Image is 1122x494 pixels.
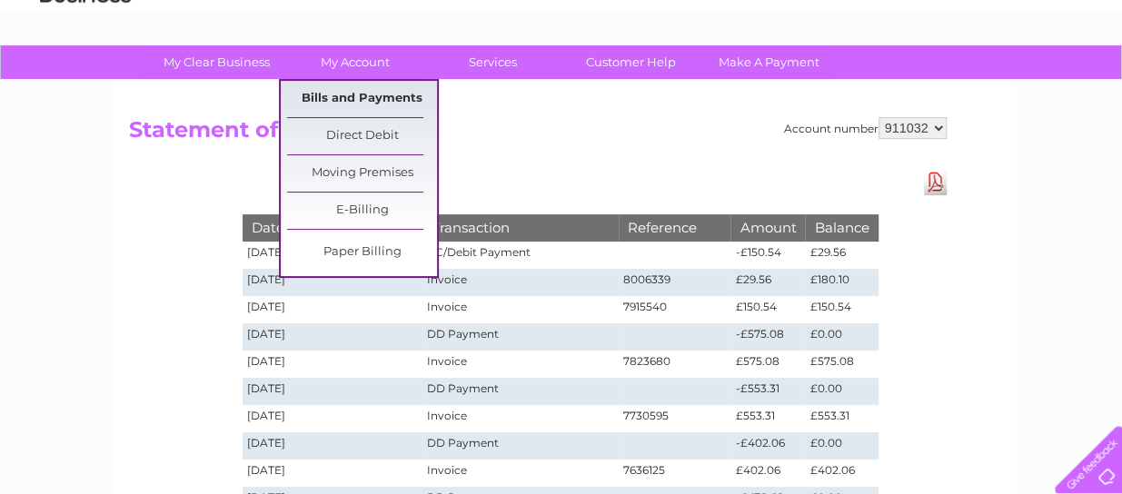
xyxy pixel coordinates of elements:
a: Services [418,45,568,79]
td: [DATE] [243,459,422,487]
td: £553.31 [730,405,805,432]
td: £0.00 [805,323,878,351]
a: Paper Billing [287,234,437,271]
a: Energy [848,77,888,91]
a: Log out [1062,77,1105,91]
td: Invoice [422,405,618,432]
a: My Clear Business [142,45,292,79]
a: Customer Help [556,45,706,79]
td: £0.00 [805,378,878,405]
div: Account number [784,117,947,139]
div: Clear Business is a trading name of Verastar Limited (registered in [GEOGRAPHIC_DATA] No. 3667643... [133,10,991,88]
a: My Account [280,45,430,79]
th: Balance [805,214,878,241]
td: £553.31 [805,405,878,432]
td: £180.10 [805,269,878,296]
td: Invoice [422,459,618,487]
a: Water [802,77,837,91]
a: Bills and Payments [287,81,437,117]
td: £402.06 [805,459,878,487]
td: -£575.08 [730,323,805,351]
td: £150.54 [805,296,878,323]
td: 8006339 [619,269,731,296]
td: [DATE] [243,351,422,378]
td: DD Payment [422,432,618,459]
a: Moving Premises [287,155,437,192]
td: Invoice [422,351,618,378]
td: [DATE] [243,432,422,459]
th: Date [243,214,422,241]
h2: Statement of Accounts [129,117,947,152]
td: DD Payment [422,378,618,405]
td: [DATE] [243,323,422,351]
td: £0.00 [805,432,878,459]
a: Contact [1001,77,1046,91]
td: [DATE] [243,405,422,432]
a: Make A Payment [694,45,844,79]
th: Amount [730,214,805,241]
td: £402.06 [730,459,805,487]
a: Telecoms [899,77,953,91]
td: Invoice [422,269,618,296]
td: [DATE] [243,269,422,296]
td: £575.08 [730,351,805,378]
td: -£150.54 [730,242,805,269]
td: CC/Debit Payment [422,242,618,269]
th: Transaction [422,214,618,241]
a: Download Pdf [924,169,947,195]
a: Blog [964,77,990,91]
td: Invoice [422,296,618,323]
td: [DATE] [243,378,422,405]
td: -£553.31 [730,378,805,405]
td: -£402.06 [730,432,805,459]
td: DD Payment [422,323,618,351]
td: £150.54 [730,296,805,323]
td: £29.56 [730,269,805,296]
td: 7730595 [619,405,731,432]
td: 7823680 [619,351,731,378]
td: 7636125 [619,459,731,487]
img: logo.png [39,47,132,103]
th: Reference [619,214,731,241]
a: Direct Debit [287,118,437,154]
td: 7915540 [619,296,731,323]
td: £575.08 [805,351,878,378]
a: E-Billing [287,193,437,229]
a: 0333 014 3131 [779,9,905,32]
td: £29.56 [805,242,878,269]
td: [DATE] [243,242,422,269]
td: [DATE] [243,296,422,323]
